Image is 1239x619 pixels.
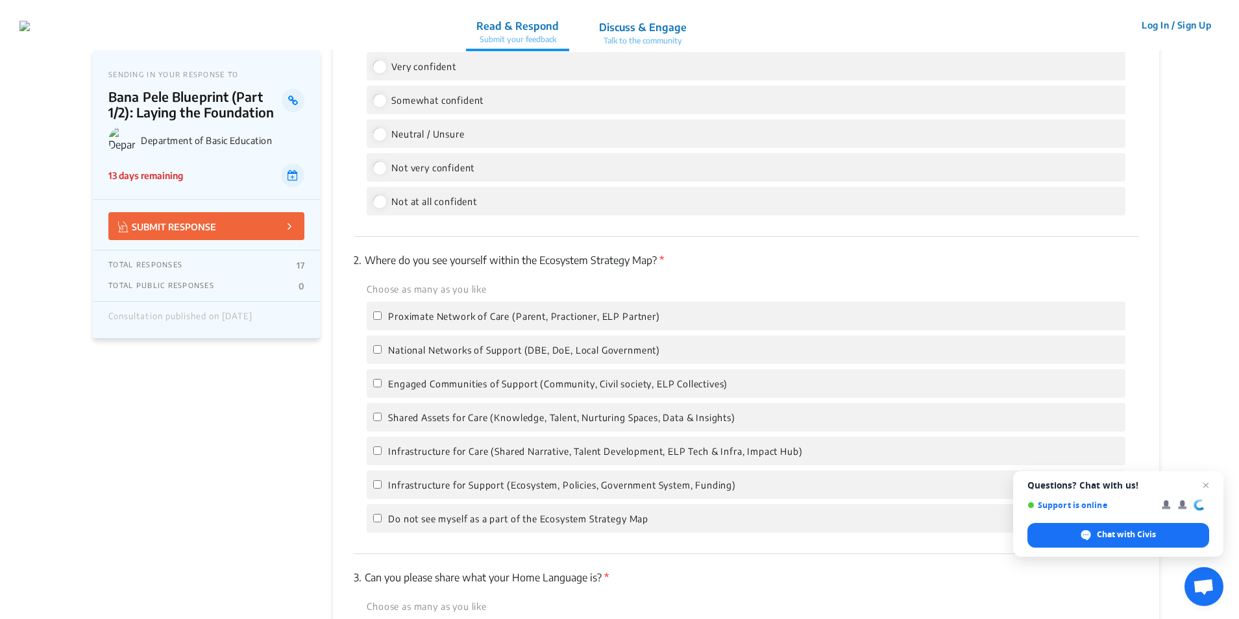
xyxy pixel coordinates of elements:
[367,282,487,297] label: Choose as many as you like
[373,94,385,106] input: Somewhat confident
[1184,567,1223,606] div: Open chat
[388,345,660,356] span: National Networks of Support (DBE, DoE, Local Government)
[354,254,362,267] span: 2.
[297,260,304,271] p: 17
[373,345,382,354] input: National Networks of Support (DBE, DoE, Local Government)
[391,61,456,72] span: Very confident
[476,18,559,34] p: Read & Respond
[299,281,304,291] p: 0
[388,378,728,389] span: Engaged Communities of Support (Community, Civil society, ELP Collectives)
[388,311,660,322] span: Proximate Network of Care (Parent, Practioner, ELP Partner)
[391,162,474,173] span: Not very confident
[391,95,484,106] span: Somewhat confident
[373,480,382,489] input: Infrastructure for Support (Ecosystem, Policies, Government System, Funding)
[391,196,477,207] span: Not at all confident
[354,252,1138,268] p: Where do you see yourself within the Ecosystem Strategy Map?
[373,514,382,522] input: Do not see myself as a part of the Ecosystem Strategy Map
[141,135,304,146] p: Department of Basic Education
[108,127,136,154] img: Department of Basic Education logo
[1027,523,1209,548] div: Chat with Civis
[388,446,802,457] span: Infrastructure for Care (Shared Narrative, Talent Development, ELP Tech & Infra, Impact Hub)
[373,379,382,387] input: Engaged Communities of Support (Community, Civil society, ELP Collectives)
[388,479,736,491] span: Infrastructure for Support (Ecosystem, Policies, Government System, Funding)
[108,212,304,240] button: SUBMIT RESPONSE
[354,571,362,584] span: 3.
[599,35,687,47] p: Talk to the community
[476,34,559,45] p: Submit your feedback
[1027,480,1209,491] span: Questions? Chat with us!
[19,21,30,31] img: r3bhv9o7vttlwasn7lg2llmba4yf
[108,311,252,328] div: Consultation published on [DATE]
[1133,15,1220,35] button: Log In / Sign Up
[1097,529,1156,540] span: Chat with Civis
[373,195,385,207] input: Not at all confident
[388,412,735,423] span: Shared Assets for Care (Knowledge, Talent, Nurturing Spaces, Data & Insights)
[108,169,183,182] p: 13 days remaining
[118,221,129,232] img: Vector.jpg
[391,128,464,140] span: Neutral / Unsure
[108,70,304,79] p: SENDING IN YOUR RESPONSE TO
[108,281,214,291] p: TOTAL PUBLIC RESPONSES
[1198,478,1214,493] span: Close chat
[108,89,282,120] p: Bana Pele Blueprint (Part 1/2): Laying the Foundation
[118,219,216,234] p: SUBMIT RESPONSE
[373,128,385,140] input: Neutral / Unsure
[1027,500,1153,510] span: Support is online
[373,162,385,173] input: Not very confident
[373,311,382,320] input: Proximate Network of Care (Parent, Practioner, ELP Partner)
[367,600,487,614] label: Choose as many as you like
[108,260,182,271] p: TOTAL RESPONSES
[373,413,382,421] input: Shared Assets for Care (Knowledge, Talent, Nurturing Spaces, Data & Insights)
[373,60,385,72] input: Very confident
[599,19,687,35] p: Discuss & Engage
[354,570,1138,585] p: Can you please share what your Home Language is?
[388,513,648,524] span: Do not see myself as a part of the Ecosystem Strategy Map
[373,446,382,455] input: Infrastructure for Care (Shared Narrative, Talent Development, ELP Tech & Infra, Impact Hub)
